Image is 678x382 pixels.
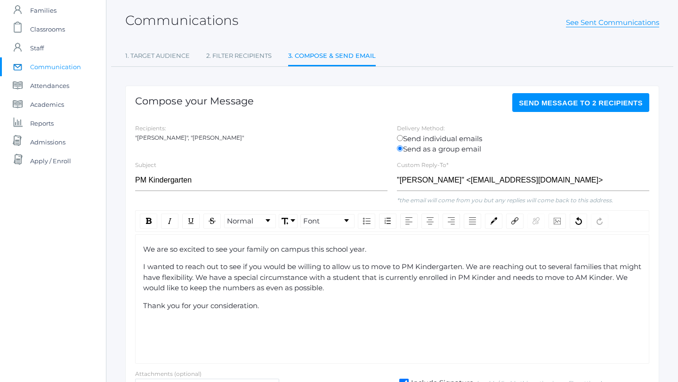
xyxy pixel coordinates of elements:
span: Academics [30,95,64,114]
span: Staff [30,39,44,57]
div: rdw-dropdown [300,214,355,228]
span: Font [303,216,320,227]
span: I wanted to reach out to see if you would be willing to allow us to move to PM Kindergarten. We a... [143,262,643,292]
h1: Compose your Message [135,95,254,106]
div: rdw-dropdown [279,214,298,228]
a: 2. Filter Recipients [206,47,272,65]
div: rdw-history-control [568,214,610,229]
span: Admissions [30,133,65,151]
input: Send as a group email [397,145,403,151]
div: Undo [570,214,587,229]
button: Send Message to 2 recipients [512,93,649,112]
span: Communication [30,57,81,76]
div: rdw-color-picker [483,214,504,229]
h2: Communications [125,13,238,28]
a: Block Type [225,215,275,228]
div: rdw-editor [143,244,642,311]
span: Attendances [30,76,69,95]
div: Left [400,214,418,229]
span: Apply / Enroll [30,151,71,170]
label: Subject [135,161,156,168]
div: rdw-wrapper [135,210,649,364]
span: Families [30,1,56,20]
a: Font [301,215,354,228]
input: Send individual emails [397,135,403,141]
div: Image [549,214,566,229]
div: Justify [464,214,481,229]
label: Recipients: [135,125,166,132]
div: rdw-list-control [356,214,398,229]
div: rdw-image-control [547,214,568,229]
div: rdw-dropdown [224,214,276,228]
a: 3. Compose & Send Email [288,47,376,67]
div: Italic [161,214,178,229]
div: Unordered [358,214,375,229]
div: "[PERSON_NAME]", "[PERSON_NAME]" [135,134,387,142]
em: *the email will come from you but any replies will come back to this address. [397,197,613,204]
label: Custom Reply-To* [397,161,449,168]
div: rdw-font-size-control [277,214,299,229]
span: We are so excited to see your family on campus this school year. [143,245,366,254]
span: Thank you for your consideration. [143,301,259,310]
div: rdw-toolbar [135,210,649,232]
div: rdw-block-control [223,214,277,229]
div: rdw-link-control [504,214,547,229]
a: See Sent Communications [566,18,659,27]
div: Link [506,214,524,229]
input: "Full Name" <email@email.com> [397,170,649,191]
div: Right [443,214,460,229]
span: Classrooms [30,20,65,39]
div: rdw-font-family-control [299,214,356,229]
label: Send individual emails [397,134,649,144]
span: Send Message to 2 recipients [519,99,643,107]
div: Center [421,214,439,229]
label: Send as a group email [397,144,649,155]
label: Delivery Method: [397,125,445,132]
label: Attachments (optional) [135,370,202,377]
div: Underline [182,214,200,229]
span: Normal [227,216,253,227]
div: Strikethrough [203,214,221,229]
div: Redo [591,214,608,229]
div: rdw-inline-control [138,214,223,229]
div: rdw-textalign-control [398,214,483,229]
span: Reports [30,114,54,133]
div: Bold [140,214,157,229]
div: Ordered [379,214,396,229]
a: 1. Target Audience [125,47,190,65]
div: Unlink [527,214,545,229]
a: Font Size [279,215,297,228]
